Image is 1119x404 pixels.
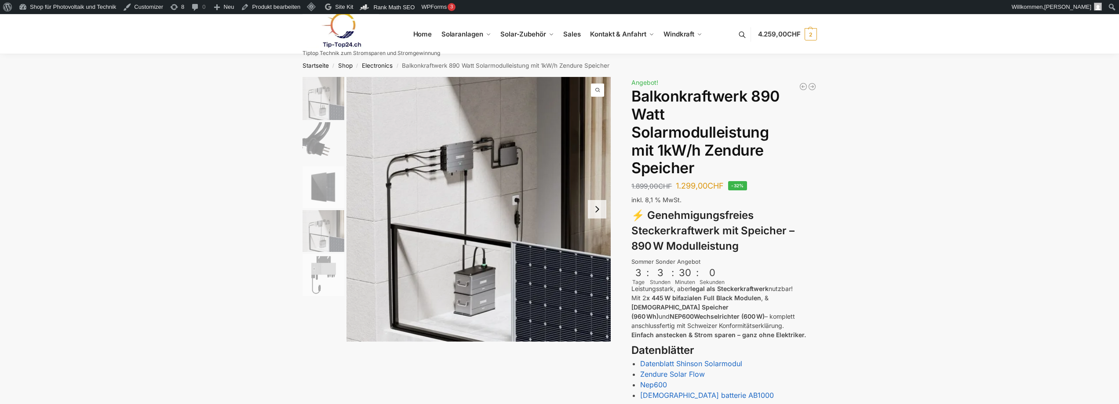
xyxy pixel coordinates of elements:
[303,122,344,164] img: Anschlusskabel-3meter_schweizer-stecker
[700,267,724,278] div: 0
[631,79,658,86] span: Angebot!
[799,82,808,91] a: Balkonkraftwerk 890 Watt Solarmodulleistung mit 2kW/h Zendure Speicher
[631,331,806,338] strong: Einfach anstecken & Strom sparen – ganz ohne Elektriker.
[646,267,649,284] div: :
[640,391,774,400] a: [DEMOGRAPHIC_DATA] batterie AB1000
[500,30,546,38] span: Solar-Zubehör
[335,4,353,10] span: Site Kit
[808,82,816,91] a: Steckerkraftwerk mit 4 KW Speicher und 8 Solarmodulen mit 3600 Watt
[373,4,415,11] span: Rank Math SEO
[448,3,456,11] div: 3
[632,267,645,278] div: 3
[631,182,672,190] bdi: 1.899,00
[670,313,765,320] strong: NEP600Wechselrichter (600 W)
[437,15,494,54] a: Solaranlagen
[287,54,832,77] nav: Breadcrumb
[640,359,742,368] a: Datenblatt Shinson Solarmodul
[758,21,817,47] a: 4.259,00CHF 2
[303,62,329,69] a: Startseite
[676,267,694,278] div: 30
[640,370,705,379] a: Zendure Solar Flow
[631,303,729,320] strong: [DEMOGRAPHIC_DATA] Speicher (960 Wh)
[303,51,440,56] p: Tiptop Technik zum Stromsparen und Stromgewinnung
[346,77,611,342] a: Znedure solar flow Batteriespeicher fuer BalkonkraftwerkeZnedure solar flow Batteriespeicher fuer...
[1094,3,1102,11] img: Benutzerbild von Rupert Spoddig
[590,30,646,38] span: Kontakt & Anfahrt
[805,28,817,40] span: 2
[650,278,671,286] div: Stunden
[631,208,816,254] h3: ⚡ Genehmigungsfreies Steckerkraftwerk mit Speicher – 890 W Modulleistung
[303,166,344,208] img: Maysun
[663,30,694,38] span: Windkraft
[631,284,816,339] p: Leistungsstark, aber nutzbar! Mit 2 , & und – komplett anschlussfertig mit Schweizer Konformitäts...
[588,200,606,218] button: Next slide
[758,30,801,38] span: 4.259,00
[728,181,747,190] span: -32%
[587,15,658,54] a: Kontakt & Anfahrt
[631,278,645,286] div: Tage
[393,62,402,69] span: /
[346,77,611,342] img: Zendure-solar-flow-Batteriespeicher für Balkonkraftwerke
[338,62,353,69] a: Shop
[787,30,801,38] span: CHF
[329,62,338,69] span: /
[441,30,483,38] span: Solaranlagen
[660,15,706,54] a: Windkraft
[631,343,816,358] h3: Datenblätter
[676,181,724,190] bdi: 1.299,00
[696,267,699,284] div: :
[651,267,670,278] div: 3
[631,258,816,266] div: Sommer Sonder Angebot
[758,14,817,55] nav: Cart contents
[303,77,344,120] img: Zendure-solar-flow-Batteriespeicher für Balkonkraftwerke
[362,62,393,69] a: Electronics
[631,196,682,204] span: inkl. 8,1 % MwSt.
[563,30,581,38] span: Sales
[560,15,584,54] a: Sales
[631,87,816,177] h1: Balkonkraftwerk 890 Watt Solarmodulleistung mit 1kW/h Zendure Speicher
[497,15,558,54] a: Solar-Zubehör
[690,285,769,292] strong: legal als Steckerkraftwerk
[303,210,344,252] img: Zendure-solar-flow-Batteriespeicher für Balkonkraftwerke
[303,254,344,296] img: nep-microwechselrichter-600w
[671,267,674,284] div: :
[700,278,725,286] div: Sekunden
[1044,4,1091,10] span: [PERSON_NAME]
[675,278,695,286] div: Minuten
[353,62,362,69] span: /
[707,181,724,190] span: CHF
[646,294,761,302] strong: x 445 W bifazialen Full Black Modulen
[640,380,667,389] a: Nep600
[303,12,379,48] img: Solaranlagen, Speicheranlagen und Energiesparprodukte
[658,182,672,190] span: CHF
